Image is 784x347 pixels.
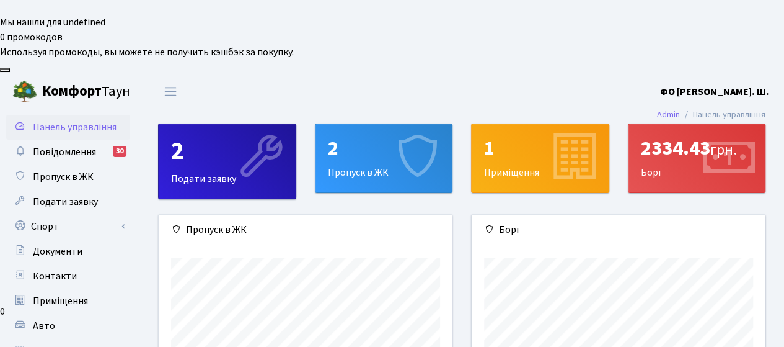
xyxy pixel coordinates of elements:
a: Спорт [6,214,130,239]
a: Подати заявку [6,189,130,214]
div: Приміщення [472,124,609,192]
span: Подати заявку [33,195,98,209]
a: Документи [6,239,130,264]
a: Admin [657,108,680,121]
a: Контакти [6,264,130,289]
span: Пропуск в ЖК [33,170,94,184]
a: Повідомлення30 [6,140,130,164]
span: Таун [42,81,130,102]
a: Авто [6,313,130,338]
div: Пропуск в ЖК [315,124,452,192]
button: Переключити навігацію [155,81,186,102]
a: Пропуск в ЖК [6,164,130,189]
span: Документи [33,245,82,258]
a: Приміщення [6,289,130,313]
nav: breadcrumb [638,102,784,128]
span: Контакти [33,269,77,283]
span: Панель управління [33,120,117,134]
a: 2Пропуск в ЖК [315,124,453,193]
span: Приміщення [33,294,88,308]
div: Подати заявку [159,124,296,199]
b: Комфорт [42,81,102,101]
a: 1Приміщення [471,124,609,193]
img: logo.png [12,79,37,104]
div: Пропуск в ЖК [159,215,452,245]
div: 30 [113,146,126,157]
div: 2 [328,137,440,160]
a: 2Подати заявку [158,124,296,199]
div: Борг [472,215,765,245]
div: 2334.43 [641,137,753,160]
div: 2 [171,137,283,166]
div: 1 [484,137,596,160]
li: Панель управління [680,108,765,122]
div: Борг [628,124,765,192]
span: Авто [33,319,55,333]
b: ФО [PERSON_NAME]. Ш. [660,85,769,99]
a: ФО [PERSON_NAME]. Ш. [660,84,769,99]
a: Панель управління [6,115,130,140]
span: Повідомлення [33,145,96,159]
